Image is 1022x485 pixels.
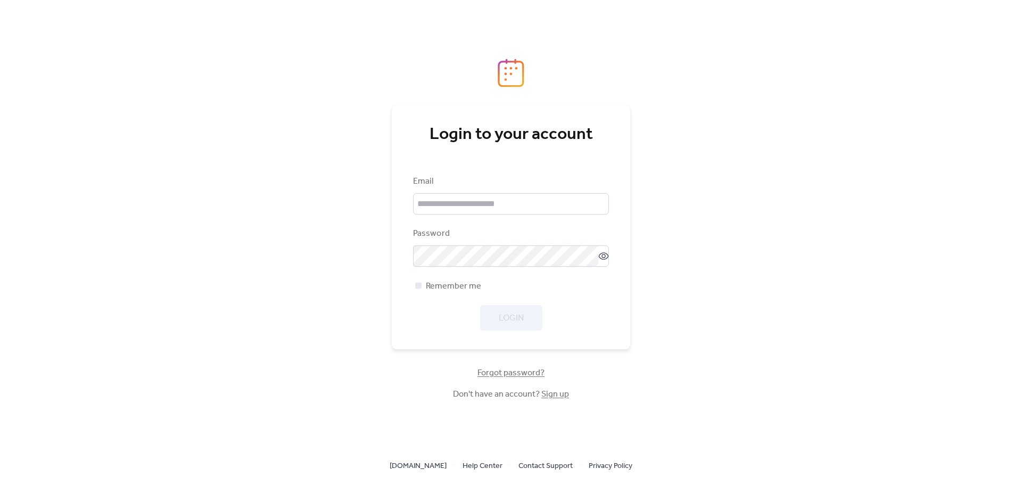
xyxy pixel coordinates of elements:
span: Help Center [463,460,502,473]
span: Contact Support [518,460,573,473]
a: Sign up [541,386,569,402]
span: Forgot password? [477,367,545,380]
div: Login to your account [413,124,609,145]
span: [DOMAIN_NAME] [390,460,447,473]
img: logo [498,59,524,87]
span: Remember me [426,280,481,293]
a: Privacy Policy [589,459,632,472]
span: Privacy Policy [589,460,632,473]
div: Email [413,175,607,188]
a: [DOMAIN_NAME] [390,459,447,472]
span: Don't have an account? [453,388,569,401]
div: Password [413,227,607,240]
a: Help Center [463,459,502,472]
a: Contact Support [518,459,573,472]
a: Forgot password? [477,370,545,376]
